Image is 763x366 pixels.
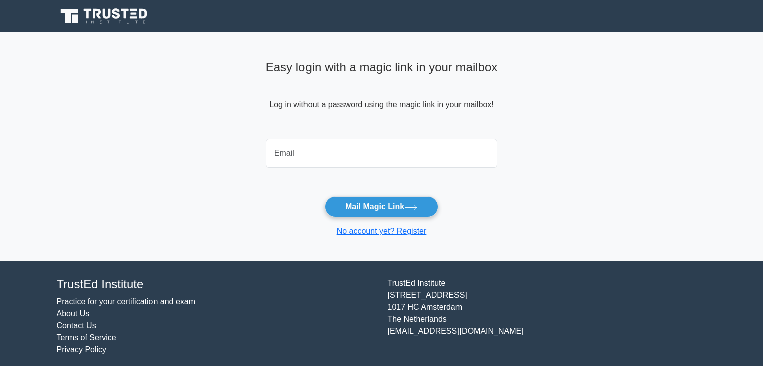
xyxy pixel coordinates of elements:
[57,333,116,342] a: Terms of Service
[57,309,90,318] a: About Us
[337,227,427,235] a: No account yet? Register
[266,56,498,135] div: Log in without a password using the magic link in your mailbox!
[266,139,498,168] input: Email
[57,321,96,330] a: Contact Us
[266,60,498,75] h4: Easy login with a magic link in your mailbox
[57,297,196,306] a: Practice for your certification and exam
[57,345,107,354] a: Privacy Policy
[382,277,713,356] div: TrustEd Institute [STREET_ADDRESS] 1017 HC Amsterdam The Netherlands [EMAIL_ADDRESS][DOMAIN_NAME]
[57,277,376,292] h4: TrustEd Institute
[325,196,438,217] button: Mail Magic Link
